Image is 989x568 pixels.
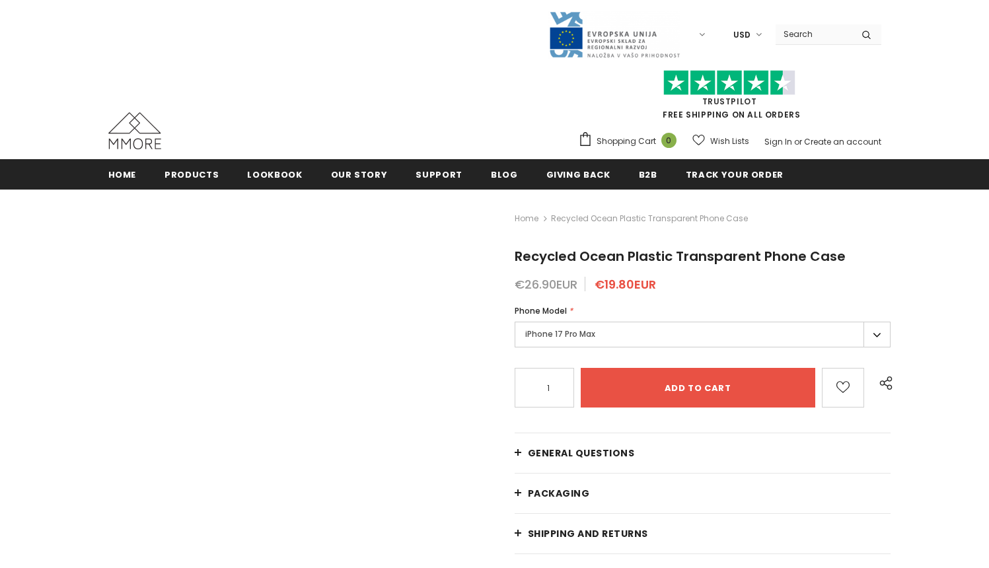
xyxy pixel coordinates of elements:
[546,159,610,189] a: Giving back
[546,168,610,181] span: Giving back
[528,527,648,540] span: Shipping and returns
[551,211,748,227] span: Recycled Ocean Plastic Transparent Phone Case
[578,131,683,151] a: Shopping Cart 0
[515,322,891,347] label: iPhone 17 Pro Max
[515,433,891,473] a: General Questions
[331,168,388,181] span: Our Story
[416,159,462,189] a: support
[165,168,219,181] span: Products
[416,168,462,181] span: support
[108,168,137,181] span: Home
[548,28,680,40] a: Javni Razpis
[692,129,749,153] a: Wish Lists
[165,159,219,189] a: Products
[108,159,137,189] a: Home
[515,474,891,513] a: PACKAGING
[331,159,388,189] a: Our Story
[663,70,795,96] img: Trust Pilot Stars
[515,247,846,266] span: Recycled Ocean Plastic Transparent Phone Case
[515,276,577,293] span: €26.90EUR
[639,159,657,189] a: B2B
[710,135,749,148] span: Wish Lists
[528,446,635,460] span: General Questions
[247,168,302,181] span: Lookbook
[578,76,881,120] span: FREE SHIPPING ON ALL ORDERS
[686,168,784,181] span: Track your order
[595,276,656,293] span: €19.80EUR
[686,159,784,189] a: Track your order
[581,368,815,408] input: Add to cart
[528,487,590,500] span: PACKAGING
[702,96,757,107] a: Trustpilot
[491,159,518,189] a: Blog
[661,133,677,148] span: 0
[491,168,518,181] span: Blog
[776,24,852,44] input: Search Site
[515,514,891,553] a: Shipping and returns
[639,168,657,181] span: B2B
[515,211,538,227] a: Home
[548,11,680,59] img: Javni Razpis
[597,135,656,148] span: Shopping Cart
[764,136,792,147] a: Sign In
[733,28,751,42] span: USD
[804,136,881,147] a: Create an account
[794,136,802,147] span: or
[108,112,161,149] img: MMORE Cases
[247,159,302,189] a: Lookbook
[515,305,567,316] span: Phone Model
